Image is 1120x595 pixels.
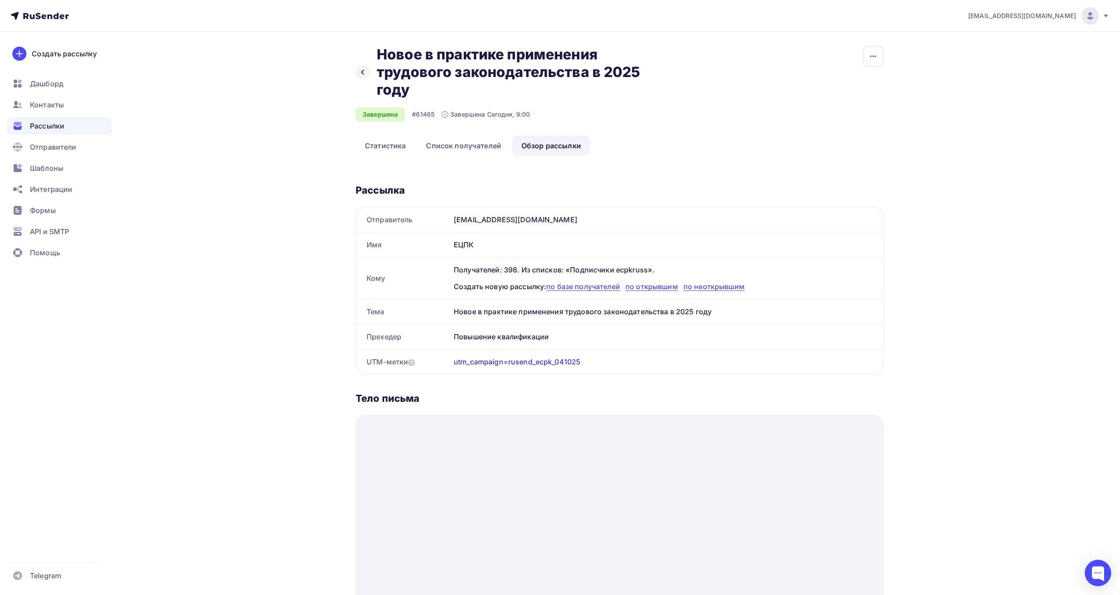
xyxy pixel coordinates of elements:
div: [EMAIL_ADDRESS][DOMAIN_NAME] [450,207,883,232]
a: Статистика [356,136,415,156]
div: Получателей: 398. Из списков: «Подписчики ecpkruss». [454,264,873,275]
span: Telegram [30,570,61,581]
span: API и SMTP [30,226,69,237]
span: Дашборд [30,78,63,89]
div: Рассылка [356,184,884,196]
div: Завершена Сегодня, 9:00 [441,110,530,119]
div: Отправитель [356,207,450,232]
a: Список получателей [417,136,510,156]
a: Шаблоны [7,159,112,177]
div: Создать новую рассылку: [454,281,873,292]
span: по неоткрывшим [683,282,745,291]
div: Кому [356,257,450,299]
div: Повышение квалификации [450,324,883,349]
a: Рассылки [7,117,112,135]
div: Имя [356,232,450,257]
a: Формы [7,202,112,219]
a: Контакты [7,96,112,114]
div: Завершена [356,107,405,121]
span: Шаблоны [30,163,63,173]
a: Отправители [7,138,112,156]
div: utm_campaign=rusend_ecpk_041025 [454,356,580,367]
div: Новое в практике применения трудового законодательства в 2025 году [450,299,883,324]
span: Интеграции [30,184,72,195]
span: Отправители [30,142,77,152]
span: Помощь [30,247,60,258]
div: UTM-метки [367,356,415,367]
div: #61465 [412,110,434,119]
span: по открывшим [625,282,678,291]
div: Создать рассылку [32,48,97,59]
a: Обзор рассылки [512,136,590,156]
span: по базе получателей [546,282,620,291]
span: Формы [30,205,56,216]
span: Рассылки [30,121,64,131]
a: [EMAIL_ADDRESS][DOMAIN_NAME] [968,7,1109,25]
div: ЕЦПК [450,232,883,257]
div: Тело письма [356,392,884,404]
div: Прехедер [356,324,450,349]
a: Дашборд [7,75,112,92]
h2: Новое в практике применения трудового законодательства в 2025 году [377,46,643,99]
span: Контакты [30,99,64,110]
div: Тема [356,299,450,324]
span: [EMAIL_ADDRESS][DOMAIN_NAME] [968,11,1076,20]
